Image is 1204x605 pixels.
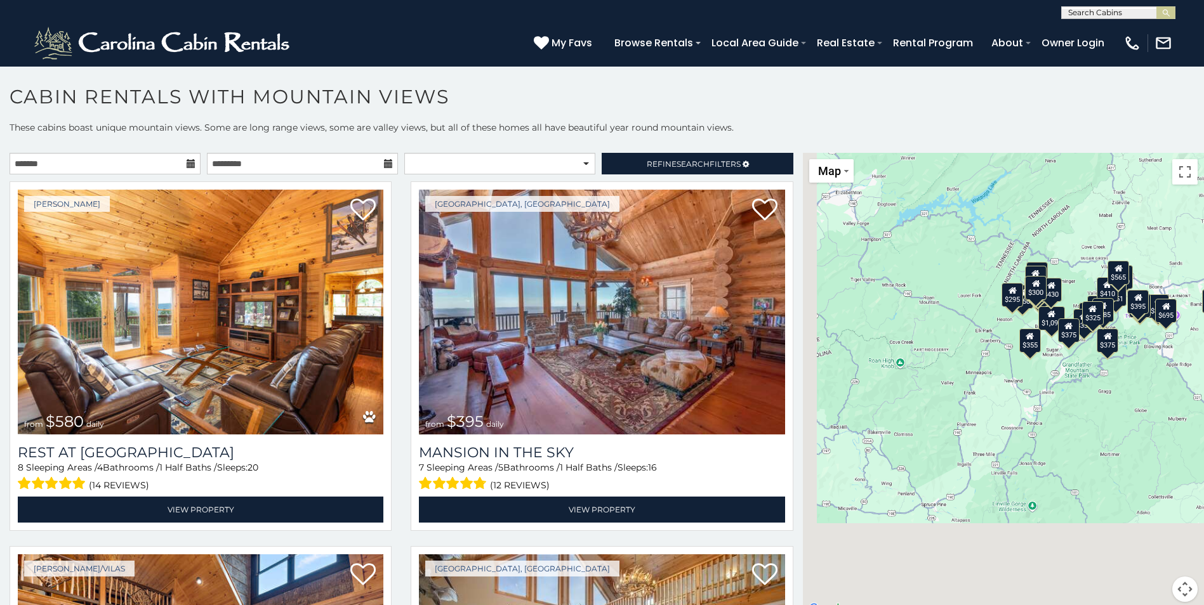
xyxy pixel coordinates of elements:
a: Add to favorites [752,562,777,589]
div: $375 [1097,329,1118,353]
div: $675 [1128,294,1150,318]
img: 1714397301_thumbnail.jpeg [18,190,383,434]
div: $310 [1025,266,1047,290]
span: daily [86,419,104,429]
div: $395 [1127,290,1149,314]
div: $300 [1025,276,1047,300]
button: Change map style [809,159,854,183]
span: 8 [18,462,23,473]
a: View Property [419,497,784,523]
div: $325 [1026,262,1048,286]
span: 20 [248,462,258,473]
a: Add to favorites [752,197,777,224]
div: $315 [1148,294,1169,318]
span: Refine Filters [647,159,741,169]
a: Owner Login [1035,32,1111,54]
a: RefineSearchFilters [602,153,793,174]
span: (14 reviews) [89,477,149,493]
img: mail-regular-white.png [1154,34,1172,52]
span: from [24,419,43,429]
a: Local Area Guide [705,32,805,54]
button: Toggle fullscreen view [1172,159,1198,185]
a: Add to favorites [350,562,376,589]
img: phone-regular-white.png [1123,34,1141,52]
a: [GEOGRAPHIC_DATA], [GEOGRAPHIC_DATA] [425,196,619,212]
img: White-1-2.png [32,24,295,62]
span: 5 [498,462,503,473]
a: About [985,32,1029,54]
a: Real Estate [810,32,881,54]
span: My Favs [552,35,592,51]
a: [PERSON_NAME] [24,196,110,212]
span: (12 reviews) [490,477,550,493]
div: $430 [1040,278,1062,302]
span: $580 [46,412,84,431]
button: Map camera controls [1172,576,1198,602]
span: 7 [419,462,424,473]
div: $1,095 [1038,306,1064,330]
div: $295 [1002,283,1023,307]
span: daily [486,419,504,429]
a: Rest at [GEOGRAPHIC_DATA] [18,444,383,461]
div: $565 [1108,261,1129,285]
a: View Property [18,497,383,523]
div: Sleeping Areas / Bathrooms / Sleeps: [419,461,784,493]
img: 1714397315_thumbnail.jpeg [419,190,784,434]
a: from $395 daily [419,190,784,434]
h3: Rest at Mountain Crest [18,444,383,461]
a: Browse Rentals [608,32,699,54]
a: [GEOGRAPHIC_DATA], [GEOGRAPHIC_DATA] [425,561,619,576]
a: Add to favorites [350,197,376,224]
span: 16 [648,462,657,473]
div: $410 [1097,277,1118,301]
div: $451 [1105,282,1127,306]
span: from [425,419,444,429]
span: Map [818,164,841,178]
span: $395 [447,412,484,431]
a: My Favs [534,35,595,51]
div: $395 [1024,276,1045,301]
span: 1 Half Baths / [560,462,618,473]
a: Mansion In The Sky [419,444,784,461]
a: from $580 daily [18,190,383,434]
span: 1 Half Baths / [159,462,217,473]
div: $355 [1019,329,1040,353]
a: [PERSON_NAME]/Vilas [24,561,135,576]
div: $485 [1092,298,1114,322]
a: Rental Program [887,32,979,54]
span: Search [677,159,710,169]
div: $375 [1058,318,1080,342]
div: Sleeping Areas / Bathrooms / Sleeps: [18,461,383,493]
span: 4 [97,462,103,473]
div: $325 [1082,301,1103,325]
div: $695 [1155,299,1177,323]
